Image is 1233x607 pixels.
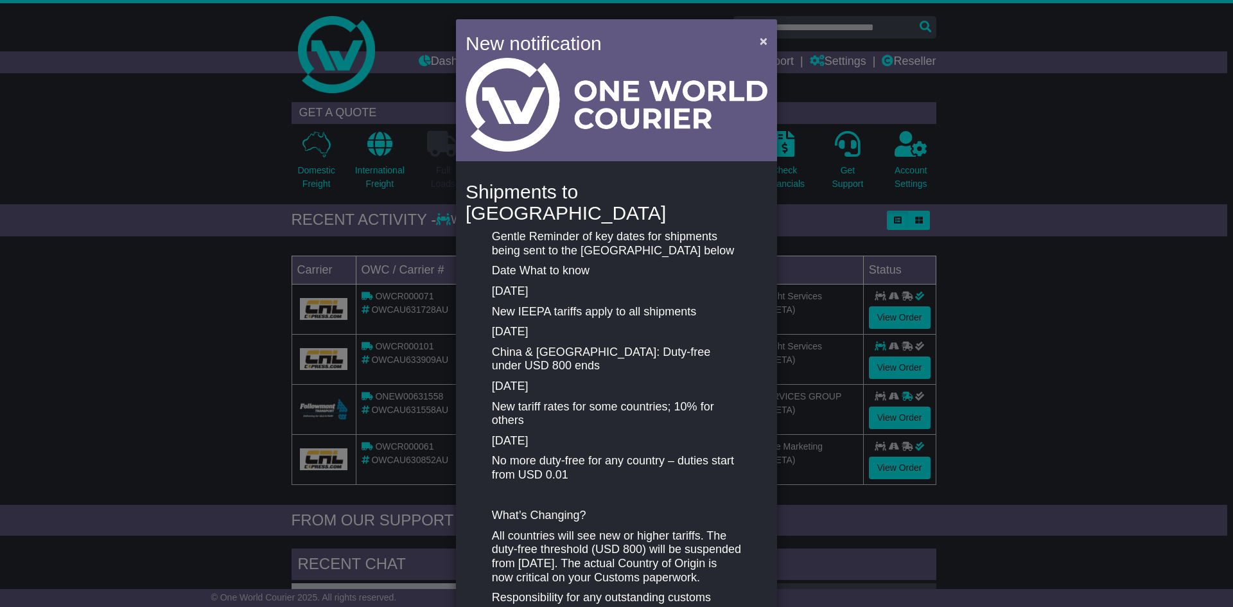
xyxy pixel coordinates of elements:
[466,58,767,152] img: Light
[753,28,774,54] button: Close
[492,285,741,299] p: [DATE]
[492,325,741,339] p: [DATE]
[492,529,741,585] p: All countries will see new or higher tariffs. The duty-free threshold (USD 800) will be suspended...
[492,305,741,319] p: New IEEPA tariffs apply to all shipments
[492,230,741,258] p: Gentle Reminder of key dates for shipments being sent to the [GEOGRAPHIC_DATA] below
[466,29,741,58] h4: New notification
[492,264,741,278] p: Date What to know
[466,181,767,224] h4: Shipments to [GEOGRAPHIC_DATA]
[492,380,741,394] p: [DATE]
[492,434,741,448] p: [DATE]
[760,33,767,48] span: ×
[492,346,741,373] p: China & [GEOGRAPHIC_DATA]: Duty-free under USD 800 ends
[492,454,741,482] p: No more duty-free for any country – duties start from USD 0.01
[492,400,741,428] p: New tariff rates for some countries; 10% for others
[492,509,741,523] p: What’s Changing?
